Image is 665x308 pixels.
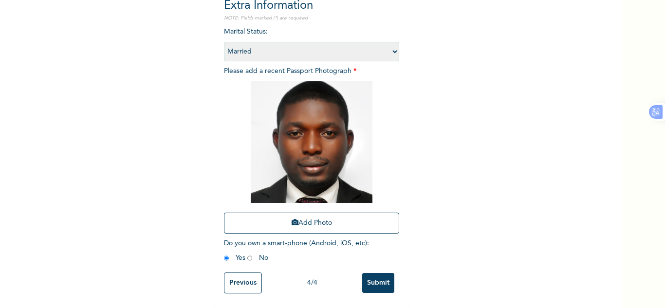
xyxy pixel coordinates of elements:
[224,28,399,55] span: Marital Status :
[251,81,372,203] img: Crop
[224,15,399,22] p: NOTE: Fields marked (*) are required
[224,240,369,261] span: Do you own a smart-phone (Android, iOS, etc) : Yes No
[362,273,394,293] input: Submit
[262,278,362,288] div: 4 / 4
[224,213,399,234] button: Add Photo
[224,272,262,293] input: Previous
[224,68,399,238] span: Please add a recent Passport Photograph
